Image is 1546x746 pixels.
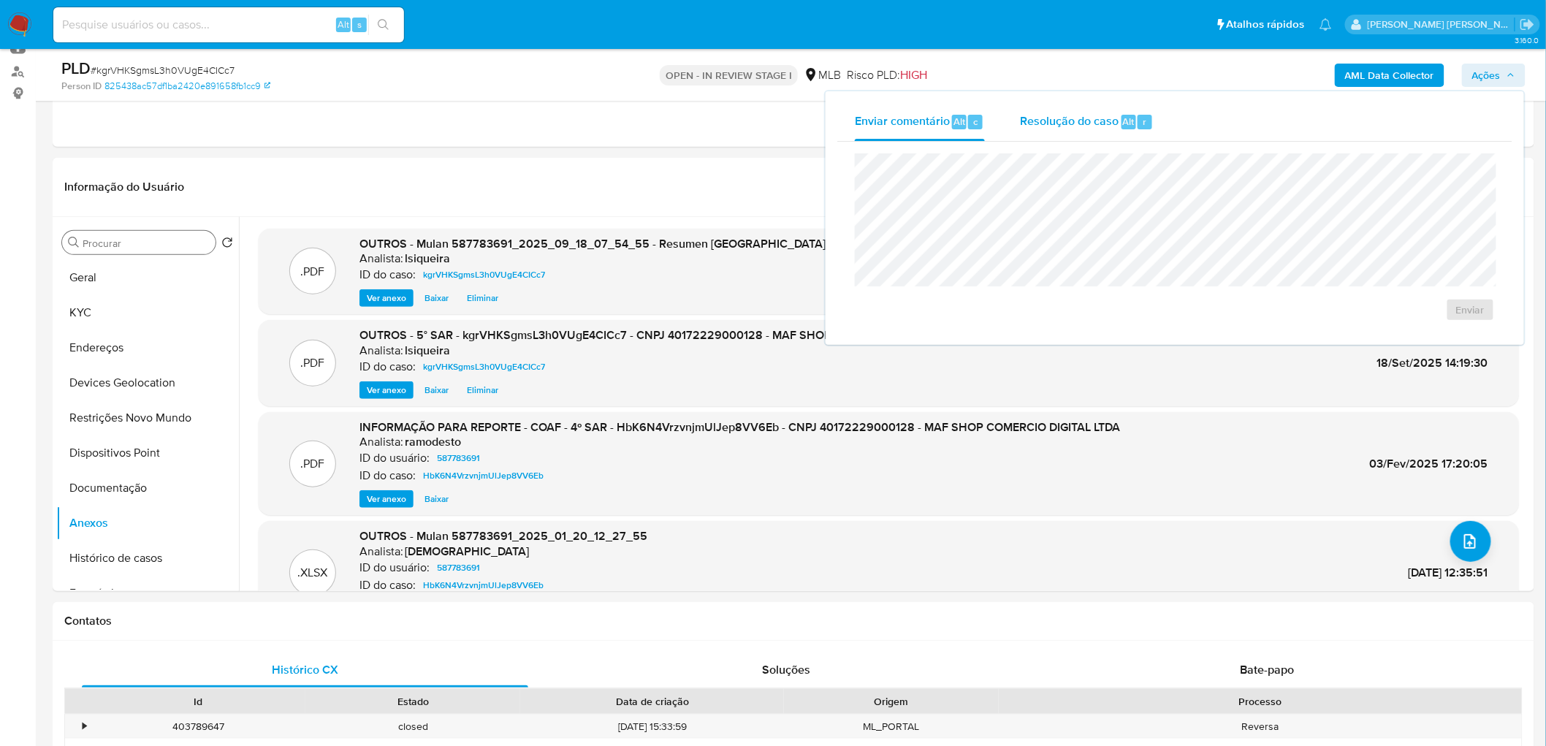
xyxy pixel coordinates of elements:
h6: lsiqueira [405,343,450,358]
div: MLB [804,67,841,83]
button: Eliminar [460,289,506,307]
div: Reversa [999,715,1522,739]
span: Risco PLD: [847,67,927,83]
span: Soluções [762,661,810,678]
span: Atalhos rápidos [1227,17,1305,32]
div: Id [101,694,295,709]
p: ID do usuário: [359,560,430,575]
span: 3.160.0 [1515,34,1539,46]
p: OPEN - IN REVIEW STAGE I [660,65,798,85]
span: kgrVHKSgmsL3h0VUgE4CICc7 [423,266,545,283]
button: Anexos [56,506,239,541]
span: Ações [1472,64,1501,87]
span: INFORMAÇÃO PARA REPORTE - COAF - 4º SAR - HbK6N4VrzvnjmUlJep8VV6Eb - CNPJ 40172229000128 - MAF SH... [359,419,1120,435]
p: ID do usuário: [359,451,430,465]
p: Analista: [359,251,403,266]
h6: lsiqueira [405,251,450,266]
span: OUTROS - Mulan 587783691_2025_09_18_07_54_55 - Resumen [GEOGRAPHIC_DATA] [359,235,826,252]
a: kgrVHKSgmsL3h0VUgE4CICc7 [417,358,551,376]
span: Eliminar [467,383,498,397]
span: HbK6N4VrzvnjmUlJep8VV6Eb [423,467,544,484]
span: [DATE] 12:35:51 [1409,564,1488,581]
span: Alt [953,115,965,129]
p: ID do caso: [359,468,416,483]
button: search-icon [368,15,398,35]
input: Procurar [83,237,210,250]
div: 403789647 [91,715,305,739]
span: Enviar comentário [855,113,950,129]
div: • [83,720,86,734]
span: Histórico CX [272,661,338,678]
button: Baixar [417,289,456,307]
span: 587783691 [437,449,480,467]
button: Histórico de casos [56,541,239,576]
b: Person ID [61,80,102,93]
h6: ramodesto [405,435,461,449]
div: Estado [316,694,510,709]
span: kgrVHKSgmsL3h0VUgE4CICc7 [423,358,545,376]
input: Pesquise usuários ou casos... [53,15,404,34]
button: Geral [56,260,239,295]
span: s [357,18,362,31]
p: Analista: [359,544,403,559]
p: ID do caso: [359,359,416,374]
p: .XLSX [298,565,328,581]
span: HbK6N4VrzvnjmUlJep8VV6Eb [423,576,544,594]
p: .PDF [301,264,325,280]
h6: [DEMOGRAPHIC_DATA] [405,544,529,559]
div: Processo [1009,694,1512,709]
span: Eliminar [467,291,498,305]
span: Ver anexo [367,383,406,397]
span: Bate-papo [1241,661,1295,678]
span: # kgrVHKSgmsL3h0VUgE4CICc7 [91,63,235,77]
b: AML Data Collector [1345,64,1434,87]
p: leticia.siqueira@mercadolivre.com [1368,18,1515,31]
span: HIGH [900,66,927,83]
a: 825438ac57df1ba2420e891658fb1cc9 [104,80,270,93]
button: KYC [56,295,239,330]
button: Ver anexo [359,381,414,399]
h1: Contatos [64,614,1523,628]
span: Resolução do caso [1020,113,1119,129]
span: Baixar [424,492,449,506]
p: ID do caso: [359,578,416,593]
a: Sair [1520,17,1535,32]
span: Baixar [424,291,449,305]
div: Data de criação [530,694,774,709]
a: Notificações [1320,18,1332,31]
span: Ver anexo [367,291,406,305]
h1: Informação do Usuário [64,180,184,194]
button: Devices Geolocation [56,365,239,400]
button: Eliminar [460,381,506,399]
div: closed [305,715,520,739]
p: .PDF [301,456,325,472]
span: Alt [338,18,349,31]
button: Endereços [56,330,239,365]
span: 587783691 [437,559,480,576]
span: Alt [1123,115,1135,129]
button: Ver anexo [359,289,414,307]
button: Restrições Novo Mundo [56,400,239,435]
button: AML Data Collector [1335,64,1444,87]
button: Dispositivos Point [56,435,239,471]
b: PLD [61,56,91,80]
p: ID do caso: [359,267,416,282]
a: kgrVHKSgmsL3h0VUgE4CICc7 [417,266,551,283]
span: 03/Fev/2025 17:20:05 [1370,455,1488,472]
a: HbK6N4VrzvnjmUlJep8VV6Eb [417,576,549,594]
button: Retornar ao pedido padrão [221,237,233,253]
div: [DATE] 15:33:59 [520,715,784,739]
div: ML_PORTAL [784,715,999,739]
span: Ver anexo [367,492,406,506]
span: r [1143,115,1146,129]
button: upload-file [1450,521,1491,562]
span: 18/Set/2025 14:19:30 [1377,354,1488,371]
span: OUTROS - Mulan 587783691_2025_01_20_12_27_55 [359,528,647,544]
p: .PDF [301,355,325,371]
button: Documentação [56,471,239,506]
button: Empréstimos [56,576,239,611]
button: Baixar [417,381,456,399]
button: Baixar [417,490,456,508]
a: 587783691 [431,449,486,467]
div: Origem [794,694,989,709]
